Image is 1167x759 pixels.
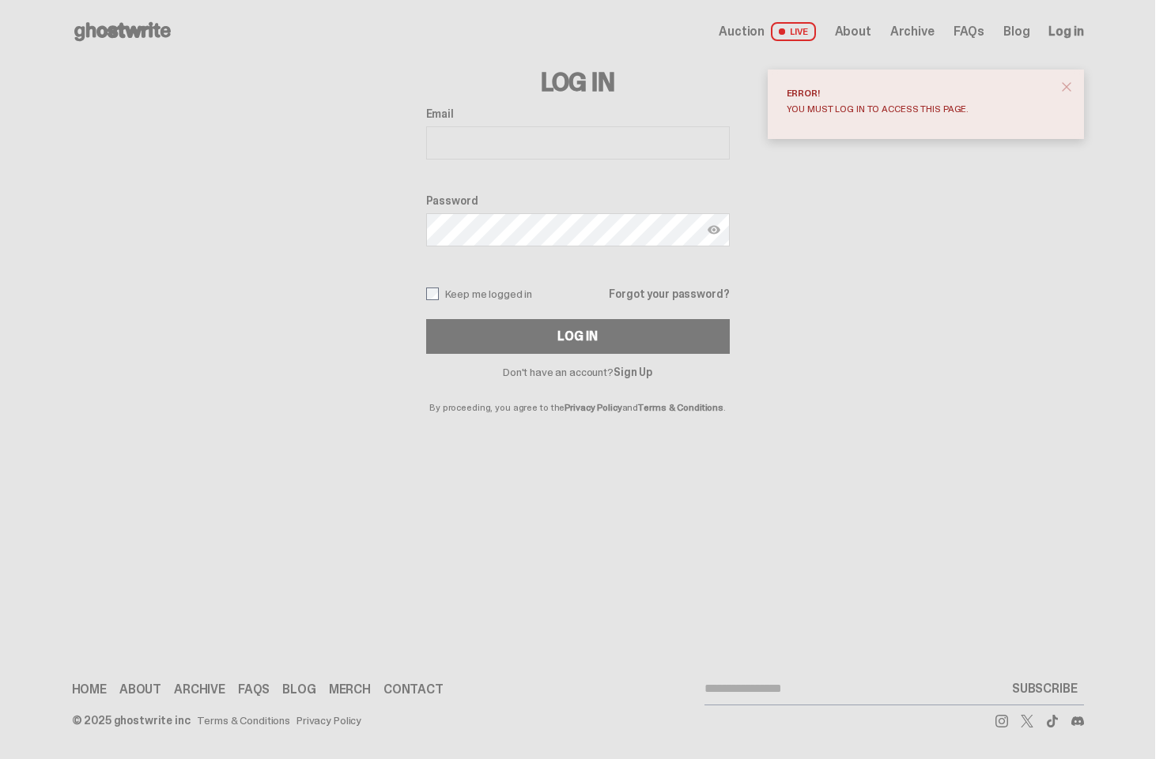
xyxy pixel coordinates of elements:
[1003,25,1029,38] a: Blog
[329,683,371,696] a: Merch
[72,683,107,696] a: Home
[835,25,871,38] a: About
[383,683,444,696] a: Contact
[708,224,720,236] img: Show password
[1048,25,1083,38] a: Log in
[174,683,225,696] a: Archive
[614,365,652,379] a: Sign Up
[426,107,730,120] label: Email
[426,366,730,378] p: Don't have an account?
[238,683,270,696] a: FAQs
[719,25,765,38] span: Auction
[954,25,984,38] a: FAQs
[72,715,191,726] div: © 2025 ghostwrite inc
[719,22,815,41] a: Auction LIVE
[426,194,730,207] label: Password
[771,22,816,41] span: LIVE
[426,378,730,412] p: By proceeding, you agree to the and .
[787,88,1052,98] div: Error!
[890,25,935,38] a: Archive
[557,330,597,343] div: Log In
[565,401,621,414] a: Privacy Policy
[119,683,161,696] a: About
[609,288,729,299] a: Forgot your password?
[426,287,533,300] label: Keep me logged in
[282,683,315,696] a: Blog
[426,319,730,354] button: Log In
[296,715,361,726] a: Privacy Policy
[197,715,290,726] a: Terms & Conditions
[1052,73,1081,101] button: close
[426,287,439,300] input: Keep me logged in
[787,104,1052,114] div: You must log in to access this page.
[426,70,730,95] h3: Log In
[1006,673,1084,705] button: SUBSCRIBE
[638,401,723,414] a: Terms & Conditions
